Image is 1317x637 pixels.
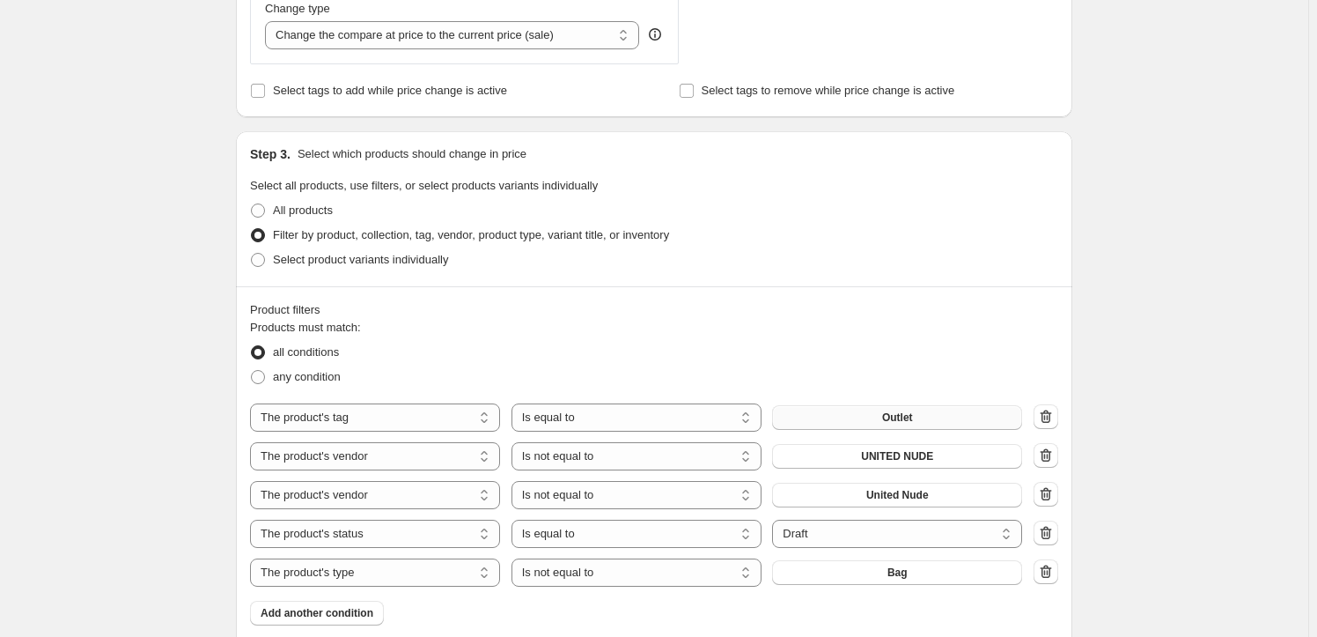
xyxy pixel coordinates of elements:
[250,321,361,334] span: Products must match:
[772,483,1022,507] button: United Nude
[273,253,448,266] span: Select product variants individually
[273,345,339,359] span: all conditions
[866,488,929,502] span: United Nude
[298,145,526,163] p: Select which products should change in price
[250,179,598,192] span: Select all products, use filters, or select products variants individually
[250,601,384,626] button: Add another condition
[273,228,669,241] span: Filter by product, collection, tag, vendor, product type, variant title, or inventory
[250,145,291,163] h2: Step 3.
[772,560,1022,585] button: Bag
[702,84,955,97] span: Select tags to remove while price change is active
[887,566,908,580] span: Bag
[273,370,341,383] span: any condition
[772,444,1022,469] button: UNITED NUDE
[261,606,373,620] span: Add another condition
[861,449,933,463] span: UNITED NUDE
[273,84,507,97] span: Select tags to add while price change is active
[273,204,333,217] span: All products
[772,405,1022,430] button: Outlet
[646,26,664,43] div: help
[250,301,1058,319] div: Product filters
[265,2,330,15] span: Change type
[882,411,913,425] span: Outlet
